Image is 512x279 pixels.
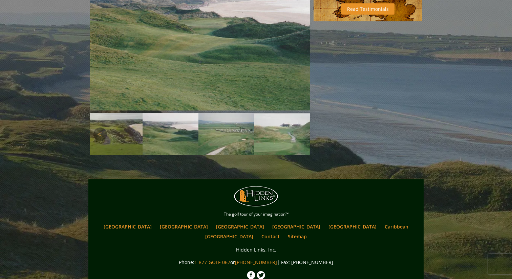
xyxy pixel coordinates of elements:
a: [PHONE_NUMBER] [235,259,277,265]
a: [GEOGRAPHIC_DATA] [269,222,324,232]
a: Contact [258,232,283,241]
p: The golf tour of your imagination™ [90,211,422,218]
a: [GEOGRAPHIC_DATA] [202,232,257,241]
a: [GEOGRAPHIC_DATA] [325,222,380,232]
a: [GEOGRAPHIC_DATA] [213,222,268,232]
a: 1-877-GOLF-067 [194,259,230,265]
a: [GEOGRAPHIC_DATA] [156,222,211,232]
p: Phone: or | Fax: [PHONE_NUMBER] [90,258,422,266]
a: Previous [93,127,107,141]
a: Sitemap [284,232,310,241]
a: Read Testimonials [341,3,394,15]
a: [GEOGRAPHIC_DATA] [100,222,155,232]
p: Hidden Links, Inc. [90,245,422,254]
a: Caribbean [381,222,412,232]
